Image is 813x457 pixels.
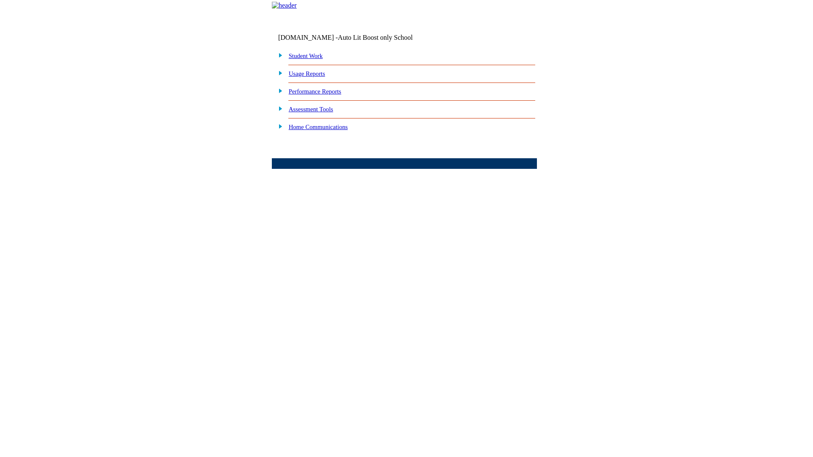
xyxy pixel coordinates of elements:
[278,34,434,41] td: [DOMAIN_NAME] -
[338,34,413,41] nobr: Auto Lit Boost only School
[274,122,283,130] img: plus.gif
[274,69,283,77] img: plus.gif
[289,88,341,95] a: Performance Reports
[274,51,283,59] img: plus.gif
[274,87,283,94] img: plus.gif
[289,70,325,77] a: Usage Reports
[289,106,333,113] a: Assessment Tools
[274,105,283,112] img: plus.gif
[272,2,297,9] img: header
[289,52,323,59] a: Student Work
[289,124,348,130] a: Home Communications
